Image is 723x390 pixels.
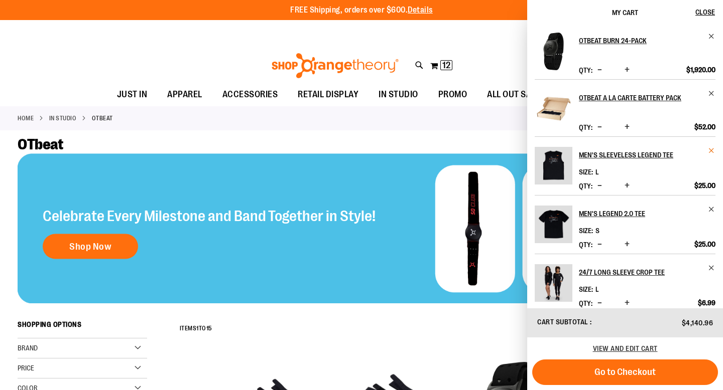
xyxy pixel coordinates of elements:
[579,33,715,49] a: OTbeat Burn 24-pack
[579,123,592,131] label: Qty
[579,206,702,222] h2: Men's Legend 2.0 Tee
[579,147,702,163] h2: Men's Sleeveless Legend Tee
[694,122,715,131] span: $52.00
[298,83,358,106] span: RETAIL DISPLAY
[442,60,450,70] span: 12
[579,33,702,49] h2: OTbeat Burn 24-pack
[43,234,138,259] a: Shop Now
[43,208,376,224] h2: Celebrate Every Milestone and Band Together in Style!
[532,359,718,385] button: Go to Checkout
[535,264,572,302] img: 24/7 Long Sleeve Crop Tee
[708,33,715,40] a: Remove item
[535,206,572,243] img: Men's Legend 2.0 Tee
[196,325,199,332] span: 1
[579,285,593,293] dt: Size
[686,65,715,74] span: $1,920.00
[622,65,632,75] button: Increase product quantity
[222,83,278,106] span: ACCESSORIES
[92,114,113,123] strong: OTbeat
[594,366,656,377] span: Go to Checkout
[117,83,148,106] span: JUST IN
[622,240,632,250] button: Increase product quantity
[579,227,593,235] dt: Size
[579,168,593,176] dt: Size
[535,195,715,254] li: Product
[535,33,572,77] a: OTbeat Burn 24-pack
[18,344,38,352] span: Brand
[167,83,202,106] span: APPAREL
[18,114,34,123] a: Home
[579,182,592,190] label: Qty
[579,90,702,106] h2: OTbeat A LA Carte Battery Pack
[579,206,715,222] a: Men's Legend 2.0 Tee
[622,181,632,191] button: Increase product quantity
[18,364,34,372] span: Price
[579,264,715,280] a: 24/7 Long Sleeve Crop Tee
[535,206,572,250] a: Men's Legend 2.0 Tee
[270,53,400,78] img: Shop Orangetheory
[579,241,592,249] label: Qty
[695,8,715,16] span: Close
[708,90,715,97] a: Remove item
[622,298,632,308] button: Increase product quantity
[622,122,632,132] button: Increase product quantity
[535,90,572,127] img: OTbeat A LA Carte Battery Pack
[595,65,605,75] button: Decrease product quantity
[535,254,715,312] li: Product
[49,114,77,123] a: IN STUDIO
[438,83,467,106] span: PROMO
[579,66,592,74] label: Qty
[579,147,715,163] a: Men's Sleeveless Legend Tee
[535,264,572,308] a: 24/7 Long Sleeve Crop Tee
[18,136,63,153] span: OTbeat
[708,147,715,154] a: Remove item
[535,136,715,195] li: Product
[535,33,715,79] li: Product
[694,181,715,190] span: $25.00
[535,147,572,191] a: Men's Sleeveless Legend Tee
[595,181,605,191] button: Decrease product quantity
[595,168,599,176] span: L
[595,240,605,250] button: Decrease product quantity
[593,344,658,352] a: View and edit cart
[379,83,418,106] span: IN STUDIO
[206,325,212,332] span: 15
[537,318,588,326] span: Cart Subtotal
[694,240,715,249] span: $25.00
[535,90,572,134] a: OTbeat A LA Carte Battery Pack
[487,83,540,106] span: ALL OUT SALE
[595,227,599,235] span: S
[535,79,715,136] li: Product
[708,264,715,272] a: Remove item
[18,316,147,338] strong: Shopping Options
[579,264,702,280] h2: 24/7 Long Sleeve Crop Tee
[579,90,715,106] a: OTbeat A LA Carte Battery Pack
[698,298,715,307] span: $6.99
[612,9,638,17] span: My Cart
[535,33,572,70] img: OTbeat Burn 24-pack
[180,321,212,336] h2: Items to
[579,299,592,307] label: Qty
[290,5,433,16] p: FREE Shipping, orders over $600.
[708,206,715,213] a: Remove item
[69,241,111,252] span: Shop Now
[595,285,599,293] span: L
[682,319,713,327] span: $4,140.96
[535,147,572,184] img: Men's Sleeveless Legend Tee
[595,122,605,132] button: Decrease product quantity
[595,298,605,308] button: Decrease product quantity
[408,6,433,15] a: Details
